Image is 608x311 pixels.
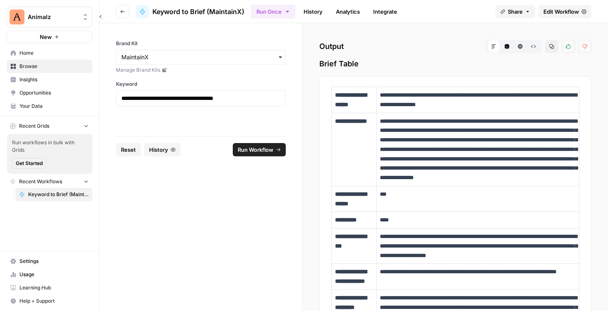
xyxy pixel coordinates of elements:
[19,271,89,278] span: Usage
[12,139,87,154] span: Run workflows in bulk with Grids
[16,160,43,167] span: Get Started
[149,146,168,154] span: History
[7,46,92,60] a: Home
[319,40,591,53] h2: Output
[19,297,89,305] span: Help + Support
[233,143,286,156] button: Run Workflow
[121,53,280,61] input: MaintainX
[508,7,523,16] span: Share
[368,5,402,18] a: Integrate
[12,158,46,169] button: Get Started
[116,66,286,74] a: Manage Brand Kits
[251,5,295,19] button: Run Once
[28,191,89,198] span: Keyword to Brief (MaintainX)
[7,100,92,113] a: Your Data
[543,7,579,16] span: Edit Workflow
[238,146,273,154] span: Run Workflow
[319,58,591,70] span: Brief Table
[19,49,89,57] span: Home
[116,80,286,88] label: Keyword
[7,281,92,294] a: Learning Hub
[331,5,365,18] a: Analytics
[28,13,78,21] span: Animalz
[495,5,535,18] button: Share
[7,255,92,268] a: Settings
[19,89,89,97] span: Opportunities
[7,86,92,100] a: Opportunities
[19,76,89,83] span: Insights
[19,258,89,265] span: Settings
[7,175,92,188] button: Recent Workflows
[40,33,52,41] span: New
[7,120,92,132] button: Recent Grids
[152,7,244,17] span: Keyword to Brief (MaintainX)
[144,143,181,156] button: History
[19,102,89,110] span: Your Data
[7,294,92,308] button: Help + Support
[19,63,89,70] span: Browse
[299,5,328,18] a: History
[7,31,92,43] button: New
[19,178,62,185] span: Recent Workflows
[7,7,92,27] button: Workspace: Animalz
[116,40,286,47] label: Brand Kit
[7,268,92,281] a: Usage
[19,284,89,292] span: Learning Hub
[538,5,591,18] a: Edit Workflow
[19,122,49,130] span: Recent Grids
[121,146,136,154] span: Reset
[15,188,92,201] a: Keyword to Brief (MaintainX)
[136,5,244,18] a: Keyword to Brief (MaintainX)
[7,73,92,86] a: Insights
[116,143,141,156] button: Reset
[7,60,92,73] a: Browse
[10,10,24,24] img: Animalz Logo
